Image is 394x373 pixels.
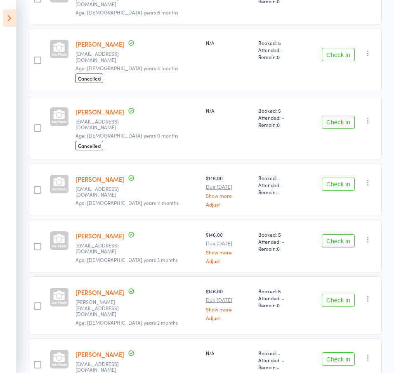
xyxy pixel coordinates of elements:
[258,174,303,181] span: Booked: -
[206,287,252,320] div: $146.00
[258,181,303,188] span: Attended: -
[322,116,355,129] button: Check in
[277,302,280,309] span: 0
[277,121,280,128] span: 0
[258,287,303,295] span: Booked: 5
[322,294,355,307] button: Check in
[322,352,355,366] button: Check in
[258,363,303,371] span: Remain:
[206,202,252,207] a: Adjust
[277,245,280,252] span: 0
[206,231,252,264] div: $146.00
[206,184,252,190] small: Due [DATE]
[75,231,124,240] a: [PERSON_NAME]
[75,288,124,297] a: [PERSON_NAME]
[75,132,178,139] span: Age: [DEMOGRAPHIC_DATA] years 0 months
[75,40,124,48] a: [PERSON_NAME]
[322,48,355,61] button: Check in
[258,295,303,302] span: Attended: -
[206,297,252,303] small: Due [DATE]
[75,361,129,373] small: Lmeyersml43@rossmedical.com
[206,240,252,246] small: Due [DATE]
[258,107,303,114] span: Booked: 5
[75,64,178,71] span: Age: [DEMOGRAPHIC_DATA] years 4 months
[277,188,279,195] span: -
[75,256,178,263] span: Age: [DEMOGRAPHIC_DATA] years 3 months
[75,119,129,131] small: gailann413@aol.com
[206,193,252,198] a: Show more
[75,9,178,16] span: Age: [DEMOGRAPHIC_DATA] years 8 months
[206,39,252,46] div: N/A
[75,51,129,63] small: gailann413@aol.com
[258,231,303,238] span: Booked: 5
[75,199,179,206] span: Age: [DEMOGRAPHIC_DATA] years 11 months
[258,349,303,356] span: Booked: -
[322,234,355,247] button: Check in
[75,319,178,326] span: Age: [DEMOGRAPHIC_DATA] years 2 months
[258,53,303,60] span: Remain:
[206,349,252,356] div: N/A
[75,350,124,359] a: [PERSON_NAME]
[322,178,355,191] button: Check in
[277,53,280,60] span: 0
[258,356,303,363] span: Attended: -
[75,141,103,150] span: Cancelled
[75,107,124,116] a: [PERSON_NAME]
[75,74,103,83] span: Cancelled
[258,39,303,46] span: Booked: 5
[258,114,303,121] span: Attended: -
[206,315,252,321] a: Adjust
[258,245,303,252] span: Remain:
[75,186,129,198] small: karamdemarco@gmail.com
[206,107,252,114] div: N/A
[75,299,129,317] small: Dwyer.mia@gmail.com
[258,188,303,195] span: Remain:
[75,242,129,254] small: rgrohler@beltonehr.com
[258,121,303,128] span: Remain:
[75,175,124,183] a: [PERSON_NAME]
[206,174,252,207] div: $146.00
[277,363,279,371] span: -
[258,302,303,309] span: Remain:
[258,46,303,53] span: Attended: -
[206,306,252,312] a: Show more
[206,249,252,255] a: Show more
[206,258,252,264] a: Adjust
[258,238,303,245] span: Attended: -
